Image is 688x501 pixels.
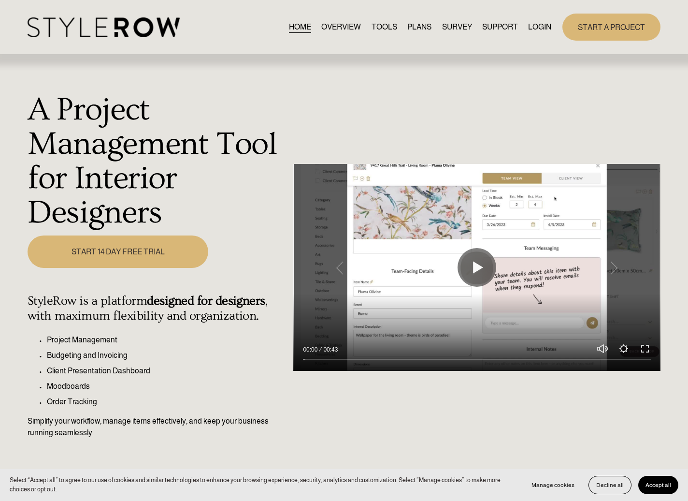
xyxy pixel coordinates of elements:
a: OVERVIEW [321,21,361,34]
button: Manage cookies [524,476,582,494]
button: Play [458,248,496,287]
a: START A PROJECT [562,14,660,40]
h4: StyleRow is a platform , with maximum flexibility and organization. [28,294,288,324]
input: Seek [303,356,651,363]
p: Project Management [47,334,288,346]
p: Budgeting and Invoicing [47,350,288,361]
img: StyleRow [28,17,180,37]
div: Duration [320,345,340,354]
span: Decline all [596,482,624,488]
span: Accept all [645,482,671,488]
a: TOOLS [372,21,397,34]
span: SUPPORT [482,21,518,33]
a: folder dropdown [482,21,518,34]
span: Manage cookies [531,482,574,488]
a: LOGIN [528,21,551,34]
strong: designed for designers [147,294,265,308]
div: Current time [303,345,320,354]
a: SURVEY [442,21,472,34]
a: PLANS [407,21,431,34]
button: Decline all [588,476,631,494]
h1: A Project Management Tool for Interior Designers [28,93,288,230]
p: Order Tracking [47,396,288,408]
p: Simplify your workflow, manage items effectively, and keep your business running seamlessly. [28,415,288,439]
button: Accept all [638,476,678,494]
p: Select “Accept all” to agree to our use of cookies and similar technologies to enhance your brows... [10,476,515,494]
p: Client Presentation Dashboard [47,365,288,377]
a: HOME [289,21,311,34]
a: START 14 DAY FREE TRIAL [28,236,208,268]
p: Moodboards [47,381,288,392]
